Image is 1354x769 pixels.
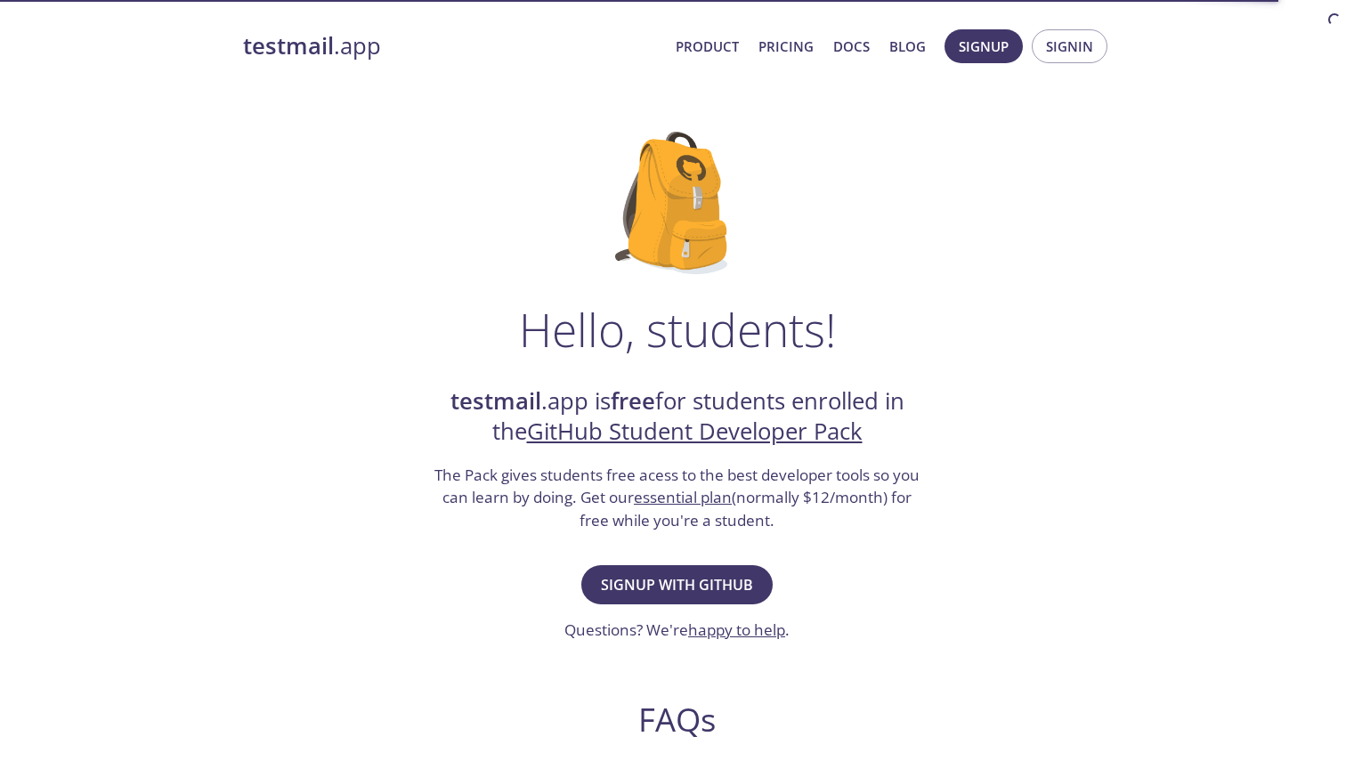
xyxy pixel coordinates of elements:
[243,30,334,61] strong: testmail
[564,619,790,642] h3: Questions? We're .
[945,29,1023,63] button: Signup
[833,35,870,58] a: Docs
[527,416,863,447] a: GitHub Student Developer Pack
[581,565,773,604] button: Signup with GitHub
[615,132,739,274] img: github-student-backpack.png
[433,386,922,448] h2: .app is for students enrolled in the
[433,464,922,532] h3: The Pack gives students free acess to the best developer tools so you can learn by doing. Get our...
[519,303,836,356] h1: Hello, students!
[1032,29,1107,63] button: Signin
[243,31,661,61] a: testmail.app
[1046,35,1093,58] span: Signin
[450,385,541,417] strong: testmail
[889,35,926,58] a: Blog
[758,35,814,58] a: Pricing
[959,35,1009,58] span: Signup
[601,572,753,597] span: Signup with GitHub
[688,619,785,640] a: happy to help
[336,700,1019,740] h2: FAQs
[676,35,739,58] a: Product
[611,385,655,417] strong: free
[634,487,732,507] a: essential plan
